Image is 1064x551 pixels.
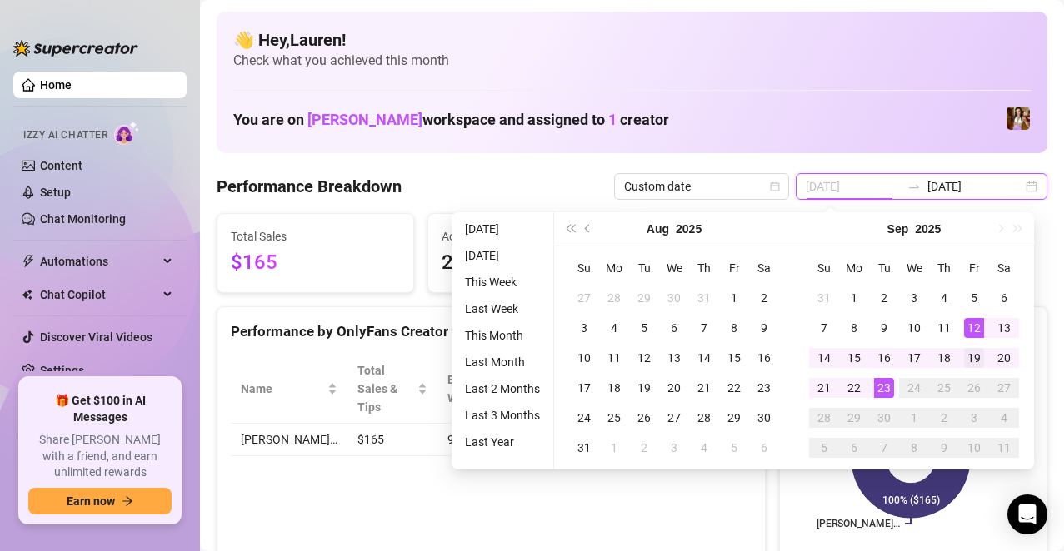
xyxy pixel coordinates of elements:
[231,355,347,424] th: Name
[959,403,989,433] td: 2025-10-03
[874,438,894,458] div: 7
[874,378,894,398] div: 23
[994,288,1014,308] div: 6
[754,288,774,308] div: 2
[719,253,749,283] th: Fr
[929,253,959,283] th: Th
[233,52,1031,70] span: Check what you achieved this month
[574,408,594,428] div: 24
[844,438,864,458] div: 6
[899,373,929,403] td: 2025-09-24
[664,378,684,398] div: 20
[437,424,533,456] td: 9.5 h
[664,408,684,428] div: 27
[569,343,599,373] td: 2025-08-10
[604,318,624,338] div: 4
[814,378,834,398] div: 21
[241,380,324,398] span: Name
[569,403,599,433] td: 2025-08-24
[929,433,959,463] td: 2025-10-09
[814,408,834,428] div: 28
[561,212,579,246] button: Last year (Control + left)
[809,283,839,313] td: 2025-08-31
[1007,494,1047,534] div: Open Intercom Messenger
[634,408,654,428] div: 26
[574,438,594,458] div: 31
[929,373,959,403] td: 2025-09-25
[839,403,869,433] td: 2025-09-29
[809,373,839,403] td: 2025-09-21
[994,408,1014,428] div: 4
[964,378,984,398] div: 26
[604,348,624,368] div: 11
[599,373,629,403] td: 2025-08-18
[989,283,1019,313] td: 2025-09-06
[719,313,749,343] td: 2025-08-08
[659,343,689,373] td: 2025-08-13
[694,288,714,308] div: 31
[874,348,894,368] div: 16
[809,343,839,373] td: 2025-09-14
[869,253,899,283] th: Tu
[599,403,629,433] td: 2025-08-25
[934,348,954,368] div: 18
[231,424,347,456] td: [PERSON_NAME]…
[869,313,899,343] td: 2025-09-09
[814,288,834,308] div: 31
[624,174,779,199] span: Custom date
[754,348,774,368] div: 16
[604,378,624,398] div: 18
[694,438,714,458] div: 4
[458,246,547,266] li: [DATE]
[40,186,71,199] a: Setup
[929,343,959,373] td: 2025-09-18
[904,318,924,338] div: 10
[904,378,924,398] div: 24
[447,370,510,407] div: Est. Hours Worked
[754,318,774,338] div: 9
[869,403,899,433] td: 2025-09-30
[40,281,158,308] span: Chat Copilot
[629,403,659,433] td: 2025-08-26
[749,373,779,403] td: 2025-08-23
[659,283,689,313] td: 2025-07-30
[634,438,654,458] div: 2
[904,288,924,308] div: 3
[899,343,929,373] td: 2025-09-17
[1007,107,1030,130] img: Elena
[689,253,719,283] th: Th
[754,438,774,458] div: 6
[458,325,547,345] li: This Month
[689,373,719,403] td: 2025-08-21
[904,348,924,368] div: 17
[442,227,611,246] span: Active Chats
[989,253,1019,283] th: Sa
[899,313,929,343] td: 2025-09-10
[719,343,749,373] td: 2025-08-15
[689,283,719,313] td: 2025-07-31
[40,330,152,344] a: Discover Viral Videos
[959,373,989,403] td: 2025-09-26
[724,408,744,428] div: 29
[604,288,624,308] div: 28
[869,373,899,403] td: 2025-09-23
[927,177,1022,196] input: End date
[694,318,714,338] div: 7
[604,408,624,428] div: 25
[599,313,629,343] td: 2025-08-04
[569,283,599,313] td: 2025-07-27
[869,343,899,373] td: 2025-09-16
[929,313,959,343] td: 2025-09-11
[67,494,115,508] span: Earn now
[694,378,714,398] div: 21
[629,283,659,313] td: 2025-07-29
[724,318,744,338] div: 8
[579,212,597,246] button: Previous month (PageUp)
[347,424,437,456] td: $165
[839,283,869,313] td: 2025-09-01
[664,318,684,338] div: 6
[899,253,929,283] th: We
[887,212,909,246] button: Choose a month
[458,299,547,319] li: Last Week
[934,438,954,458] div: 9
